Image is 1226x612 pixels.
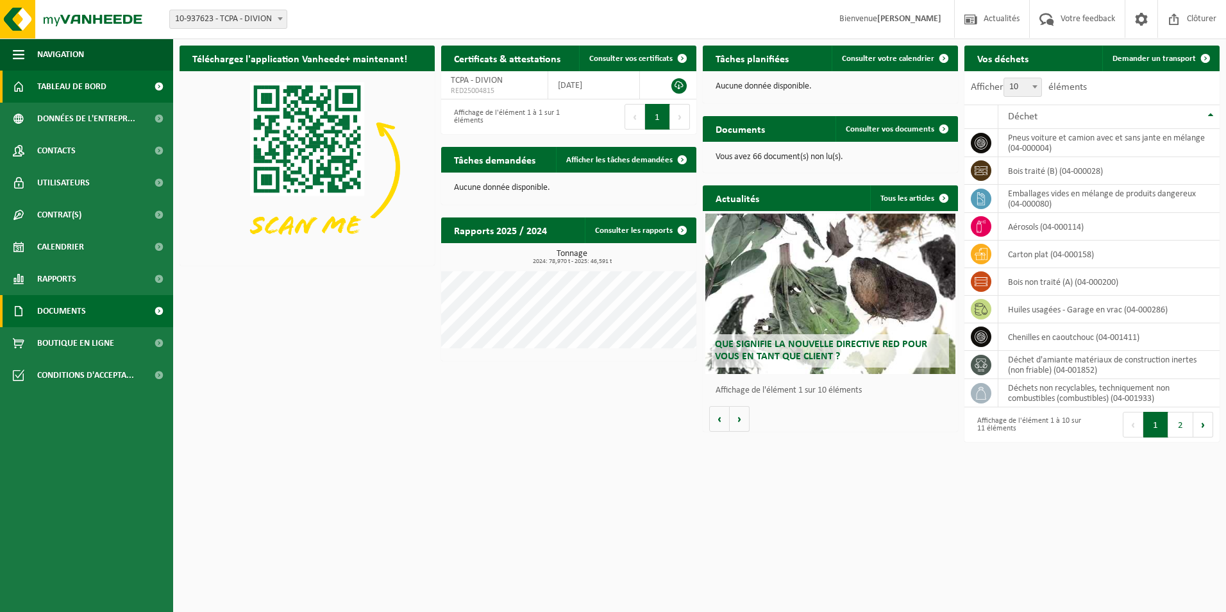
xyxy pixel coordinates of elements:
[998,379,1220,407] td: déchets non recyclables, techniquement non combustibles (combustibles) (04-001933)
[971,411,1086,439] div: Affichage de l'élément 1 à 10 sur 11 éléments
[998,157,1220,185] td: bois traité (B) (04-000028)
[670,104,690,130] button: Next
[703,46,802,71] h2: Tâches planifiées
[180,71,435,263] img: Download de VHEPlus App
[1004,78,1041,96] span: 10
[37,103,135,135] span: Données de l'entrepr...
[441,46,573,71] h2: Certificats & attestations
[877,14,941,24] strong: [PERSON_NAME]
[716,82,945,91] p: Aucune donnée disponible.
[556,147,695,173] a: Afficher les tâches demandées
[585,217,695,243] a: Consulter les rapports
[37,327,114,359] span: Boutique en ligne
[998,351,1220,379] td: déchet d'amiante matériaux de construction inertes (non friable) (04-001852)
[37,359,134,391] span: Conditions d'accepta...
[37,38,84,71] span: Navigation
[1168,412,1193,438] button: 2
[1008,112,1037,122] span: Déchet
[451,86,538,96] span: RED25004815
[870,185,957,211] a: Tous les articles
[998,185,1220,213] td: emballages vides en mélange de produits dangereux (04-000080)
[37,71,106,103] span: Tableau de bord
[180,46,420,71] h2: Téléchargez l'application Vanheede+ maintenant!
[846,125,934,133] span: Consulter vos documents
[451,76,503,85] span: TCPA - DIVION
[998,129,1220,157] td: pneus voiture et camion avec et sans jante en mélange (04-000004)
[37,231,84,263] span: Calendrier
[1113,55,1196,63] span: Demander un transport
[37,263,76,295] span: Rapports
[1123,412,1143,438] button: Previous
[37,167,90,199] span: Utilisateurs
[169,10,287,29] span: 10-937623 - TCPA - DIVION
[964,46,1041,71] h2: Vos déchets
[37,135,76,167] span: Contacts
[971,82,1087,92] label: Afficher éléments
[454,183,684,192] p: Aucune donnée disponible.
[448,103,562,131] div: Affichage de l'élément 1 à 1 sur 1 éléments
[703,185,772,210] h2: Actualités
[705,214,955,374] a: Que signifie la nouvelle directive RED pour vous en tant que client ?
[842,55,934,63] span: Consulter votre calendrier
[1193,412,1213,438] button: Next
[37,199,81,231] span: Contrat(s)
[998,213,1220,241] td: aérosols (04-000114)
[998,323,1220,351] td: chenilles en caoutchouc (04-001411)
[709,406,730,432] button: Vorige
[37,295,86,327] span: Documents
[703,116,778,141] h2: Documents
[448,259,696,265] span: 2024: 78,970 t - 2025: 46,591 t
[441,147,548,172] h2: Tâches demandées
[998,268,1220,296] td: bois non traité (A) (04-000200)
[170,10,287,28] span: 10-937623 - TCPA - DIVION
[448,250,696,265] h3: Tonnage
[566,156,673,164] span: Afficher les tâches demandées
[998,296,1220,323] td: huiles usagées - Garage en vrac (04-000286)
[1003,78,1042,97] span: 10
[548,71,641,99] td: [DATE]
[715,339,927,362] span: Que signifie la nouvelle directive RED pour vous en tant que client ?
[645,104,670,130] button: 1
[1102,46,1218,71] a: Demander un transport
[625,104,645,130] button: Previous
[589,55,673,63] span: Consulter vos certificats
[832,46,957,71] a: Consulter votre calendrier
[1143,412,1168,438] button: 1
[579,46,695,71] a: Consulter vos certificats
[730,406,750,432] button: Volgende
[441,217,560,242] h2: Rapports 2025 / 2024
[836,116,957,142] a: Consulter vos documents
[998,241,1220,268] td: carton plat (04-000158)
[716,386,952,395] p: Affichage de l'élément 1 sur 10 éléments
[716,153,945,162] p: Vous avez 66 document(s) non lu(s).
